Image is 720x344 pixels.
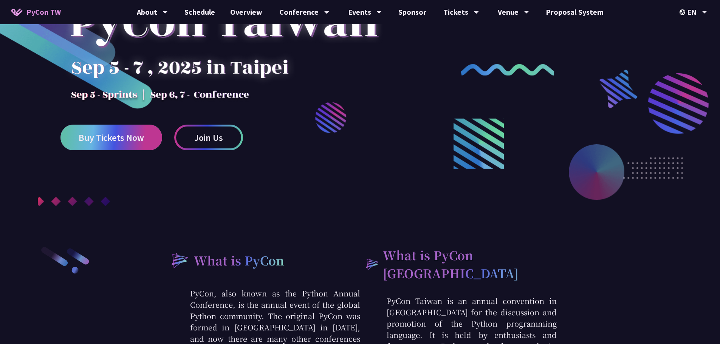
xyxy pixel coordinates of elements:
span: Buy Tickets Now [79,133,144,142]
a: Join Us [174,125,243,150]
h2: What is PyCon [GEOGRAPHIC_DATA] [383,246,556,282]
img: Home icon of PyCon TW 2025 [11,8,23,16]
img: curly-2.e802c9f.png [461,64,554,76]
a: PyCon TW [4,3,68,22]
img: heading-bullet [360,253,383,275]
h2: What is PyCon [194,251,284,269]
a: Buy Tickets Now [60,125,162,150]
img: Locale Icon [680,9,687,15]
img: heading-bullet [164,246,194,275]
span: Join Us [194,133,223,142]
span: PyCon TW [26,6,61,18]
